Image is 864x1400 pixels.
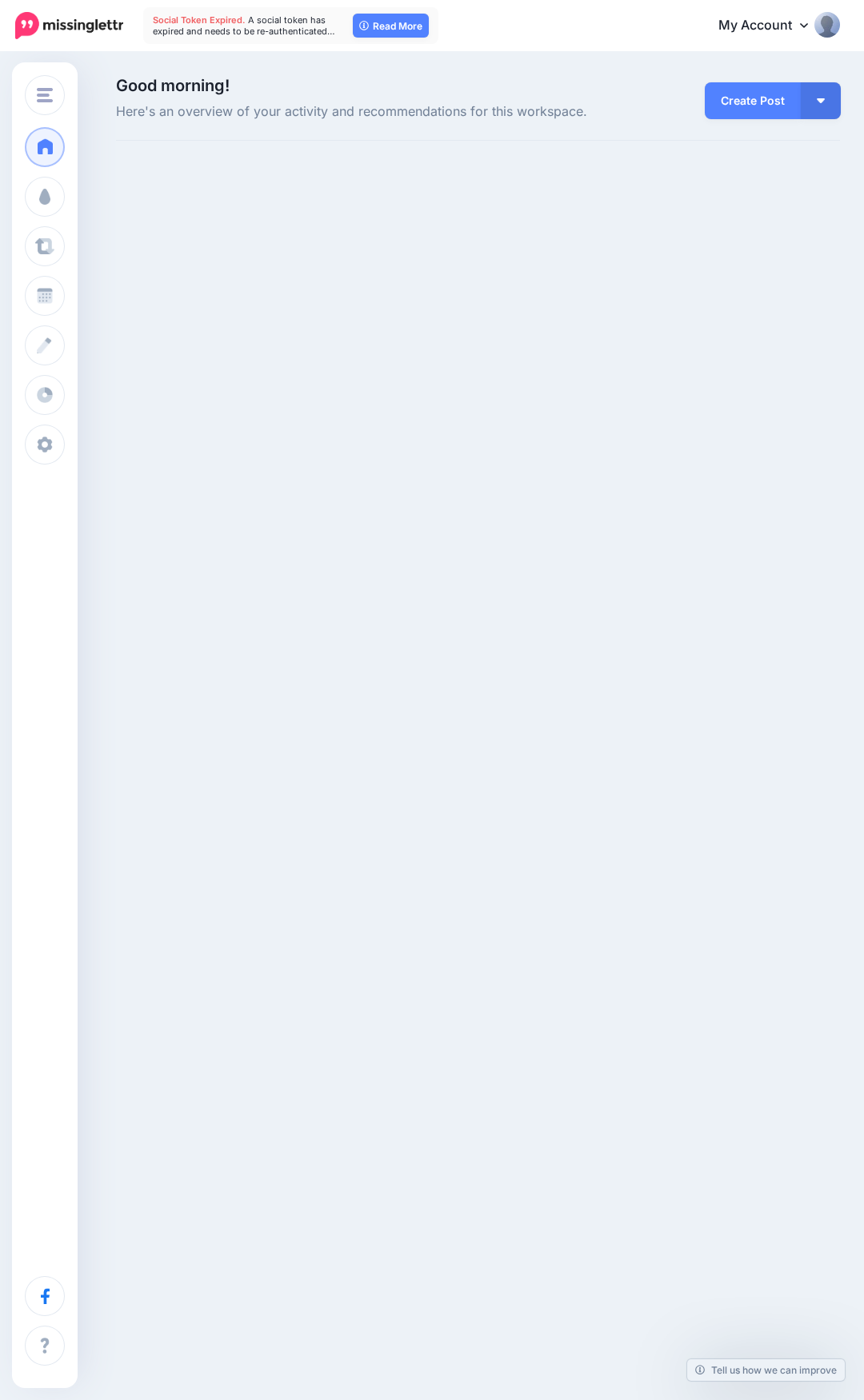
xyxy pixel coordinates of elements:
img: Missinglettr [15,12,123,39]
a: Tell us how we can improve [687,1359,845,1381]
span: Social Token Expired. [153,14,246,26]
span: Here's an overview of your activity and recommendations for this workspace. [116,102,590,122]
a: Create Post [705,82,801,119]
a: Read More [353,14,429,38]
span: Good morning! [116,76,230,95]
img: menu.png [37,88,53,102]
span: A social token has expired and needs to be re-authenticated… [153,14,335,37]
img: arrow-down-white.png [817,98,825,103]
a: My Account [702,6,840,46]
